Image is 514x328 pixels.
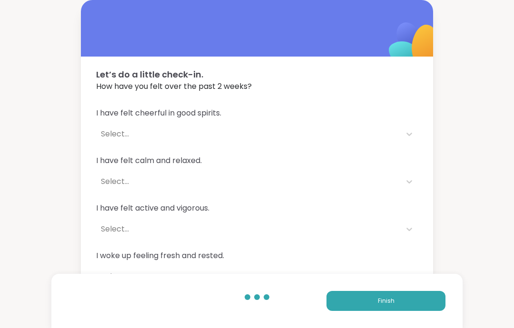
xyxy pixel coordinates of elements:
[101,271,396,282] div: Select...
[101,176,396,187] div: Select...
[96,81,418,92] span: How have you felt over the past 2 weeks?
[326,291,445,311] button: Finish
[96,250,418,261] span: I woke up feeling fresh and rested.
[101,223,396,235] div: Select...
[101,128,396,140] div: Select...
[96,68,418,81] span: Let’s do a little check-in.
[96,155,418,166] span: I have felt calm and relaxed.
[96,203,418,214] span: I have felt active and vigorous.
[96,107,418,119] span: I have felt cheerful in good spirits.
[378,297,395,305] span: Finish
